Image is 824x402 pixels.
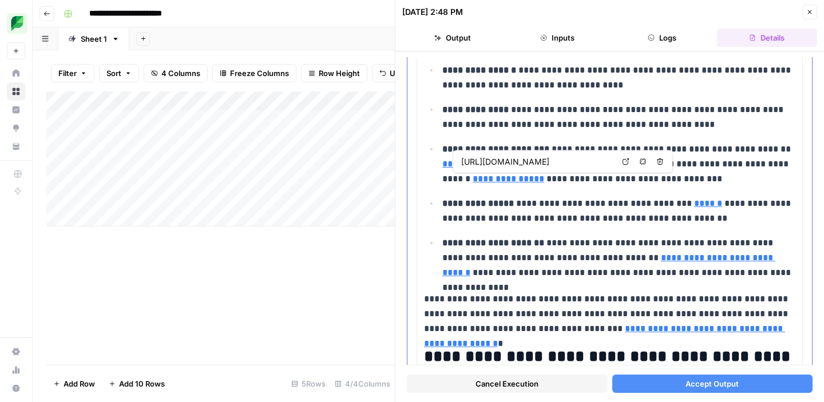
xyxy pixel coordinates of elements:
[7,9,25,38] button: Workspace: SproutSocial
[161,67,200,79] span: 4 Columns
[119,378,165,389] span: Add 10 Rows
[7,361,25,379] a: Usage
[407,375,608,393] button: Cancel Execution
[64,378,95,389] span: Add Row
[7,119,25,137] a: Opportunities
[102,375,172,393] button: Add 10 Rows
[99,64,139,82] button: Sort
[58,67,77,79] span: Filter
[212,64,296,82] button: Freeze Columns
[372,64,417,82] button: Undo
[106,67,121,79] span: Sort
[287,375,330,393] div: 5 Rows
[7,101,25,119] a: Insights
[507,29,607,47] button: Inputs
[476,378,538,389] span: Cancel Execution
[612,29,712,47] button: Logs
[717,29,817,47] button: Details
[7,64,25,82] a: Home
[7,82,25,101] a: Browse
[686,378,739,389] span: Accept Output
[51,64,94,82] button: Filter
[7,379,25,397] button: Help + Support
[58,27,129,50] a: Sheet 1
[319,67,360,79] span: Row Height
[330,375,395,393] div: 4/4 Columns
[46,375,102,393] button: Add Row
[7,13,27,34] img: SproutSocial Logo
[230,67,289,79] span: Freeze Columns
[7,343,25,361] a: Settings
[7,137,25,156] a: Your Data
[612,375,813,393] button: Accept Output
[402,29,502,47] button: Output
[144,64,208,82] button: 4 Columns
[301,64,367,82] button: Row Height
[81,33,107,45] div: Sheet 1
[402,6,463,18] div: [DATE] 2:48 PM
